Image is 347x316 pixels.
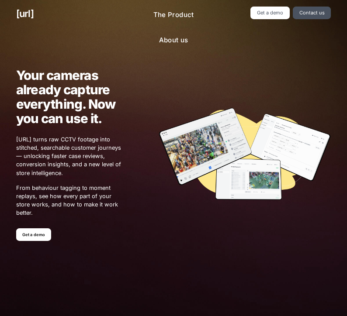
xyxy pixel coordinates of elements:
[293,7,331,19] a: Contact us
[146,7,201,24] a: The Product
[16,68,126,126] h1: Your cameras already capture everything. Now you can use it.
[16,184,126,217] span: From behaviour tagging to moment replays, see how every part of your store works, and how to make...
[250,7,289,19] a: Get a demo
[152,32,195,49] a: About us
[16,228,52,241] a: Get a demo
[16,7,34,21] a: [URL]
[16,135,126,177] span: [URL] turns raw CCTV footage into stitched, searchable customer journeys — unlocking faster case ...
